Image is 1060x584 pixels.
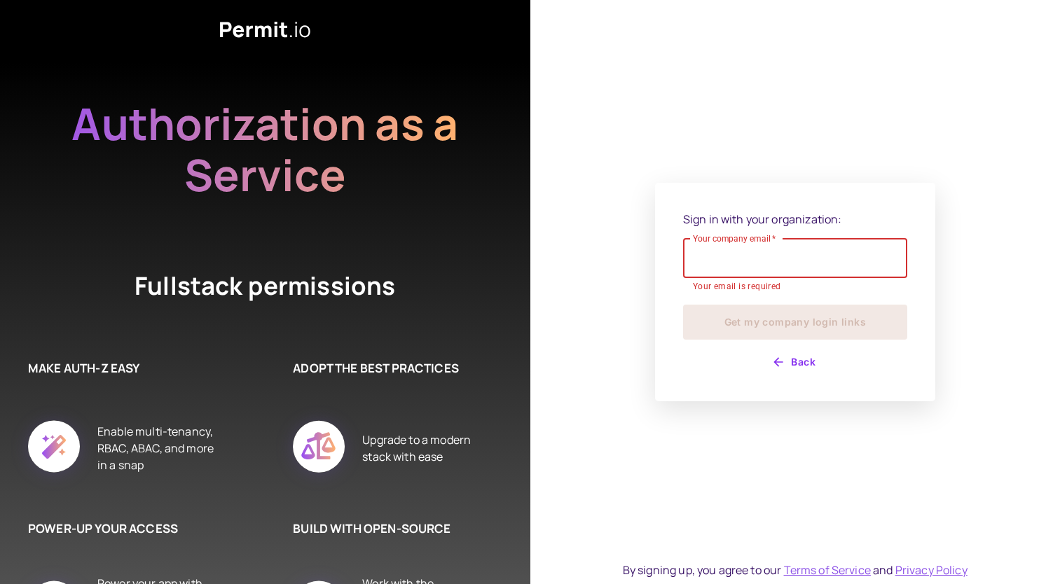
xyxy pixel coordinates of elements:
[28,359,223,377] h6: MAKE AUTH-Z EASY
[83,269,447,303] h4: Fullstack permissions
[683,211,907,228] p: Sign in with your organization:
[693,280,897,294] p: Your email is required
[683,305,907,340] button: Get my company login links
[293,520,488,538] h6: BUILD WITH OPEN-SOURCE
[362,405,488,492] div: Upgrade to a modern stack with ease
[623,562,968,578] div: By signing up, you agree to our and
[27,98,503,200] h2: Authorization as a Service
[683,351,907,373] button: Back
[784,562,871,578] a: Terms of Service
[693,232,776,244] label: Your company email
[97,405,223,492] div: Enable multi-tenancy, RBAC, ABAC, and more in a snap
[28,520,223,538] h6: POWER-UP YOUR ACCESS
[895,562,968,578] a: Privacy Policy
[293,359,488,377] h6: ADOPT THE BEST PRACTICES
